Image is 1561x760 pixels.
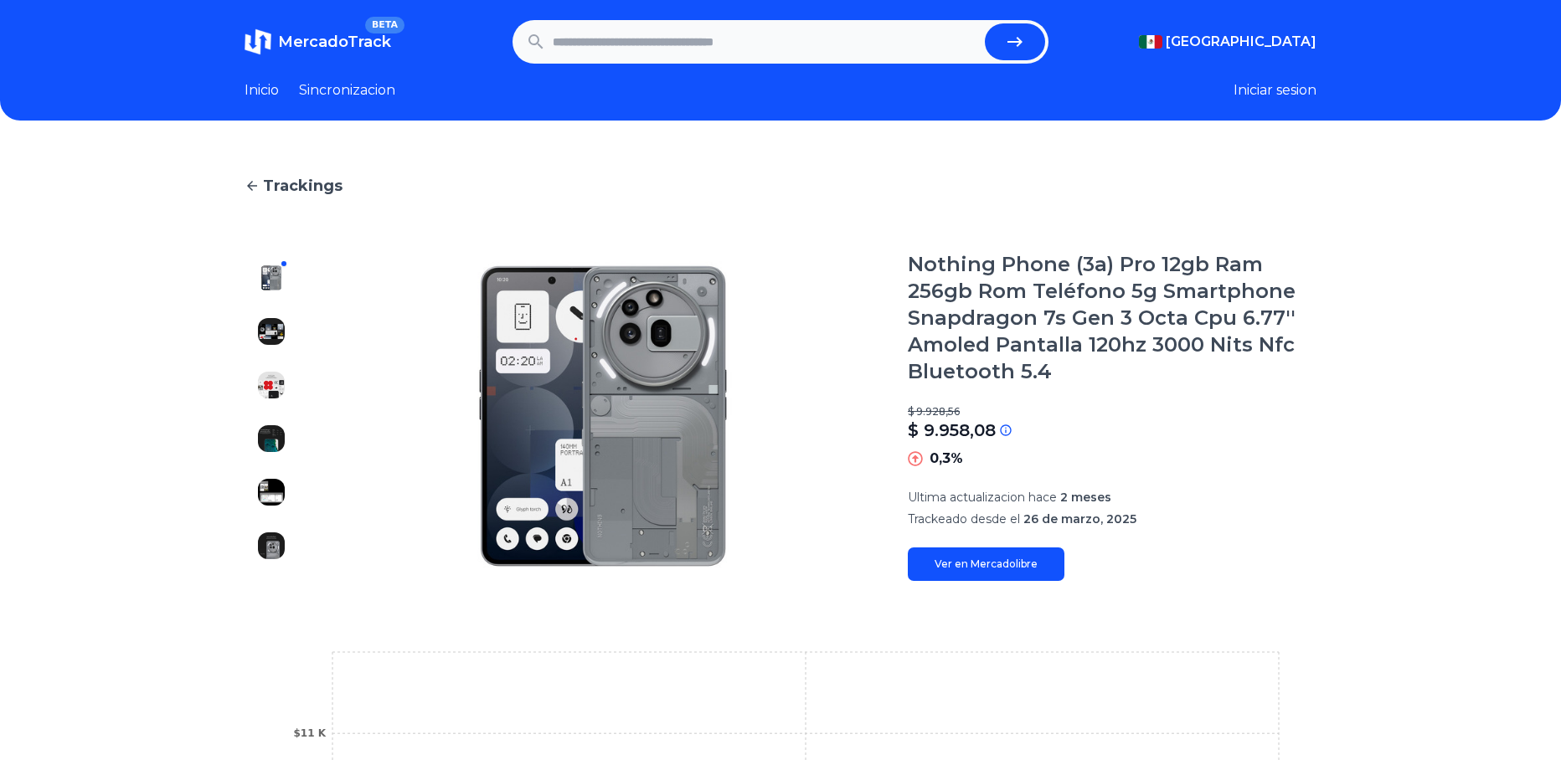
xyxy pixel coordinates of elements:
[908,490,1057,505] span: Ultima actualizacion hace
[263,174,343,198] span: Trackings
[258,532,285,559] img: Nothing Phone (3a) Pro 12gb Ram 256gb Rom Teléfono 5g Smartphone Snapdragon 7s Gen 3 Octa Cpu 6.7...
[1060,490,1111,505] span: 2 meses
[908,405,1316,419] p: $ 9.928,56
[1023,511,1136,526] span: 26 de marzo, 2025
[245,28,391,55] a: MercadoTrackBETA
[332,251,874,581] img: Nothing Phone (3a) Pro 12gb Ram 256gb Rom Teléfono 5g Smartphone Snapdragon 7s Gen 3 Octa Cpu 6.7...
[1166,32,1316,52] span: [GEOGRAPHIC_DATA]
[258,425,285,452] img: Nothing Phone (3a) Pro 12gb Ram 256gb Rom Teléfono 5g Smartphone Snapdragon 7s Gen 3 Octa Cpu 6.7...
[299,80,395,100] a: Sincronizacion
[258,479,285,506] img: Nothing Phone (3a) Pro 12gb Ram 256gb Rom Teléfono 5g Smartphone Snapdragon 7s Gen 3 Octa Cpu 6.7...
[245,80,279,100] a: Inicio
[258,264,285,291] img: Nothing Phone (3a) Pro 12gb Ram 256gb Rom Teléfono 5g Smartphone Snapdragon 7s Gen 3 Octa Cpu 6.7...
[258,318,285,345] img: Nothing Phone (3a) Pro 12gb Ram 256gb Rom Teléfono 5g Smartphone Snapdragon 7s Gen 3 Octa Cpu 6.7...
[365,17,404,33] span: BETA
[245,28,271,55] img: MercadoTrack
[930,449,963,469] p: 0,3%
[1139,32,1316,52] button: [GEOGRAPHIC_DATA]
[293,727,326,739] tspan: $11 K
[278,33,391,51] span: MercadoTrack
[258,372,285,398] img: Nothing Phone (3a) Pro 12gb Ram 256gb Rom Teléfono 5g Smartphone Snapdragon 7s Gen 3 Octa Cpu 6.7...
[1139,35,1162,49] img: Mexico
[908,251,1316,385] h1: Nothing Phone (3a) Pro 12gb Ram 256gb Rom Teléfono 5g Smartphone Snapdragon 7s Gen 3 Octa Cpu 6.7...
[1234,80,1316,100] button: Iniciar sesion
[908,419,996,442] p: $ 9.958,08
[908,511,1020,526] span: Trackeado desde el
[908,547,1064,581] a: Ver en Mercadolibre
[245,174,1316,198] a: Trackings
